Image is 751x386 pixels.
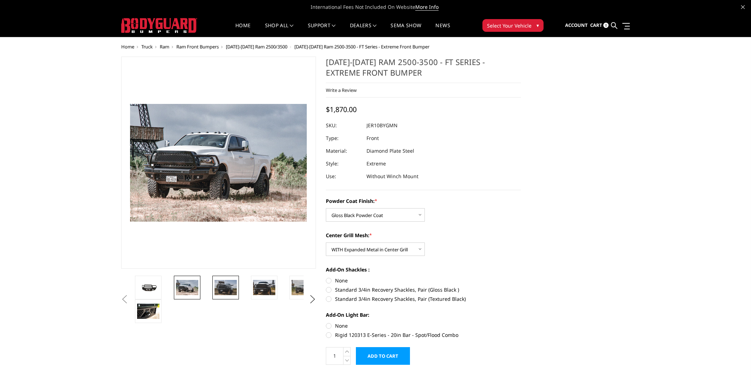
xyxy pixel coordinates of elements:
label: None [326,277,521,284]
a: SEMA Show [391,23,421,37]
input: Add to Cart [356,347,410,365]
span: Cart [590,22,602,28]
label: Rigid 120313 E-Series - 20in Bar - Spot/Flood Combo [326,331,521,339]
a: 2010-2018 Ram 2500-3500 - FT Series - Extreme Front Bumper [121,57,316,269]
img: 2010-2018 Ram 2500-3500 - FT Series - Extreme Front Bumper [215,280,237,295]
img: BODYGUARD BUMPERS [121,18,197,33]
dt: Type: [326,132,361,145]
dd: Front [366,132,379,145]
iframe: Chat Widget [716,352,751,386]
dt: SKU: [326,119,361,132]
span: [DATE]-[DATE] Ram 2500-3500 - FT Series - Extreme Front Bumper [294,43,429,50]
dd: Without Winch Mount [366,170,418,183]
span: ▾ [536,22,539,29]
dt: Use: [326,170,361,183]
button: Next [307,294,318,305]
label: Powder Coat Finish: [326,197,521,205]
a: News [435,23,450,37]
label: Add-On Shackles : [326,266,521,273]
a: Home [235,23,251,37]
h1: [DATE]-[DATE] Ram 2500-3500 - FT Series - Extreme Front Bumper [326,57,521,83]
dt: Material: [326,145,361,157]
a: Truck [141,43,153,50]
a: shop all [265,23,294,37]
a: Home [121,43,134,50]
dt: Style: [326,157,361,170]
a: [DATE]-[DATE] Ram 2500/3500 [226,43,287,50]
label: Center Grill Mesh: [326,232,521,239]
button: Previous [119,294,130,305]
dd: Extreme [366,157,386,170]
a: Dealers [350,23,377,37]
span: Select Your Vehicle [487,22,532,29]
label: Standard 3/4in Recovery Shackles, Pair (Gloss Black ) [326,286,521,293]
a: Write a Review [326,87,357,93]
a: Ram Front Bumpers [176,43,219,50]
dd: JER10BYGMN [366,119,398,132]
label: Standard 3/4in Recovery Shackles, Pair (Textured Black) [326,295,521,303]
img: 2010-2018 Ram 2500-3500 - FT Series - Extreme Front Bumper [176,280,198,295]
img: 2010-2018 Ram 2500-3500 - FT Series - Extreme Front Bumper [137,282,159,292]
img: 2010-2018 Ram 2500-3500 - FT Series - Extreme Front Bumper [253,280,275,295]
a: Cart 0 [590,16,609,35]
span: Account [565,22,588,28]
dd: Diamond Plate Steel [366,145,414,157]
label: None [326,322,521,329]
a: Support [308,23,336,37]
img: 2010-2018 Ram 2500-3500 - FT Series - Extreme Front Bumper [292,280,314,295]
span: 0 [603,23,609,28]
img: 2010-2018 Ram 2500-3500 - FT Series - Extreme Front Bumper [137,304,159,318]
a: Ram [160,43,169,50]
span: $1,870.00 [326,105,357,114]
a: Account [565,16,588,35]
button: Select Your Vehicle [482,19,544,32]
a: More Info [415,4,439,11]
label: Add-On Light Bar: [326,311,521,318]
